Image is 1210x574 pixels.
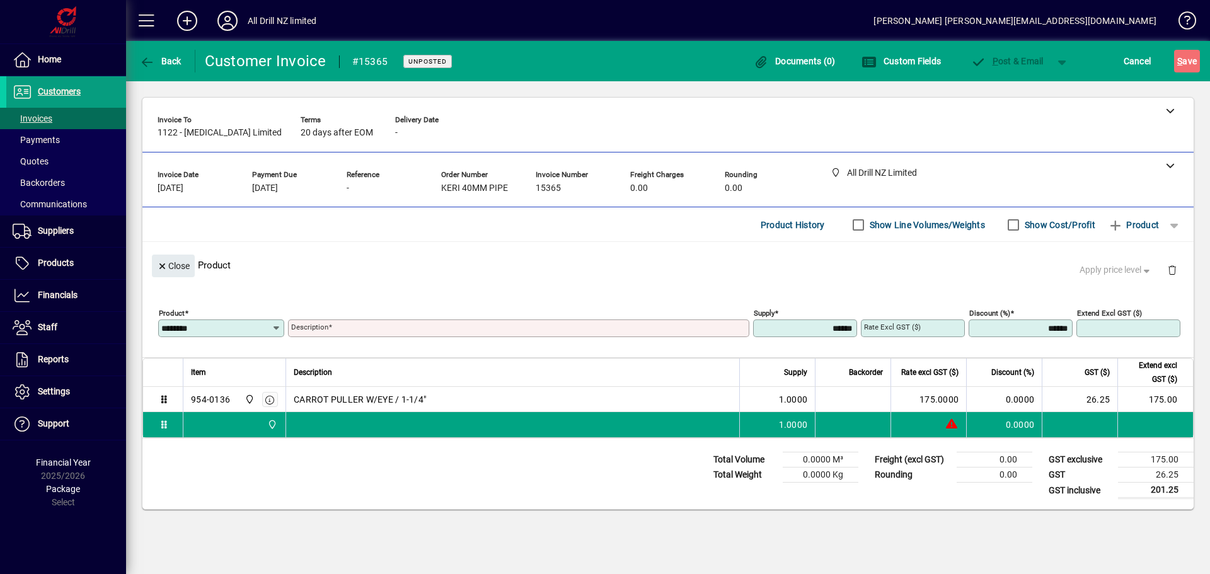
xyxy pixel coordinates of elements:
[6,344,126,376] a: Reports
[291,323,328,331] mat-label: Description
[38,86,81,96] span: Customers
[142,242,1194,288] div: Product
[6,108,126,129] a: Invoices
[957,452,1032,468] td: 0.00
[957,468,1032,483] td: 0.00
[993,56,998,66] span: P
[126,50,195,72] app-page-header-button: Back
[294,365,332,379] span: Description
[38,386,70,396] span: Settings
[858,50,944,72] button: Custom Fields
[441,183,508,193] span: KERI 40MM PIPE
[964,50,1050,72] button: Post & Email
[1174,50,1200,72] button: Save
[158,128,282,138] span: 1122 - [MEDICAL_DATA] Limited
[536,183,561,193] span: 15365
[252,183,278,193] span: [DATE]
[873,11,1156,31] div: [PERSON_NAME] [PERSON_NAME][EMAIL_ADDRESS][DOMAIN_NAME]
[136,50,185,72] button: Back
[347,183,349,193] span: -
[13,178,65,188] span: Backorders
[1157,255,1187,285] button: Delete
[139,56,181,66] span: Back
[1042,468,1118,483] td: GST
[861,56,941,66] span: Custom Fields
[13,156,49,166] span: Quotes
[207,9,248,32] button: Profile
[754,56,836,66] span: Documents (0)
[301,128,373,138] span: 20 days after EOM
[6,408,126,440] a: Support
[6,172,126,193] a: Backorders
[6,193,126,215] a: Communications
[864,323,921,331] mat-label: Rate excl GST ($)
[13,113,52,123] span: Invoices
[191,393,230,406] div: 954-0136
[867,219,985,231] label: Show Line Volumes/Weights
[167,9,207,32] button: Add
[751,50,839,72] button: Documents (0)
[1157,264,1187,275] app-page-header-button: Delete
[352,52,388,72] div: #15365
[1177,56,1182,66] span: S
[248,11,317,31] div: All Drill NZ limited
[13,199,87,209] span: Communications
[1085,365,1110,379] span: GST ($)
[6,44,126,76] a: Home
[6,280,126,311] a: Financials
[38,290,78,300] span: Financials
[408,57,447,66] span: Unposted
[264,418,279,432] span: All Drill NZ Limited
[1042,483,1118,498] td: GST inclusive
[779,393,808,406] span: 1.0000
[6,215,126,247] a: Suppliers
[991,365,1034,379] span: Discount (%)
[1126,359,1177,386] span: Extend excl GST ($)
[6,376,126,408] a: Settings
[899,393,959,406] div: 175.0000
[849,365,883,379] span: Backorder
[241,393,256,406] span: All Drill NZ Limited
[1042,387,1117,412] td: 26.25
[1042,452,1118,468] td: GST exclusive
[1080,263,1153,277] span: Apply price level
[294,393,426,406] span: CARROT PULLER W/EYE / 1-1/4"
[1077,309,1142,318] mat-label: Extend excl GST ($)
[725,183,742,193] span: 0.00
[1075,259,1158,282] button: Apply price level
[1117,387,1193,412] td: 175.00
[191,365,206,379] span: Item
[38,418,69,428] span: Support
[159,309,185,318] mat-label: Product
[1118,468,1194,483] td: 26.25
[868,468,957,483] td: Rounding
[707,452,783,468] td: Total Volume
[1121,50,1155,72] button: Cancel
[38,354,69,364] span: Reports
[38,226,74,236] span: Suppliers
[6,248,126,279] a: Products
[779,418,808,431] span: 1.0000
[1169,3,1194,43] a: Knowledge Base
[6,312,126,343] a: Staff
[971,56,1044,66] span: ost & Email
[966,412,1042,437] td: 0.0000
[969,309,1010,318] mat-label: Discount (%)
[1118,483,1194,498] td: 201.25
[36,457,91,468] span: Financial Year
[1022,219,1095,231] label: Show Cost/Profit
[630,183,648,193] span: 0.00
[761,215,825,235] span: Product History
[966,387,1042,412] td: 0.0000
[13,135,60,145] span: Payments
[1118,452,1194,468] td: 175.00
[149,260,198,271] app-page-header-button: Close
[783,452,858,468] td: 0.0000 M³
[158,183,183,193] span: [DATE]
[783,468,858,483] td: 0.0000 Kg
[205,51,326,71] div: Customer Invoice
[784,365,807,379] span: Supply
[707,468,783,483] td: Total Weight
[38,322,57,332] span: Staff
[754,309,775,318] mat-label: Supply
